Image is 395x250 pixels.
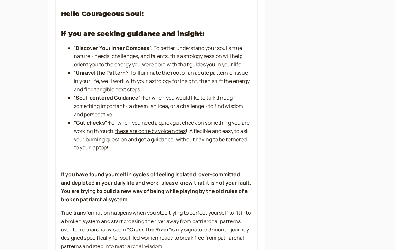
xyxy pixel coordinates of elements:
[61,30,204,37] strong: If you are seeking guidance and insight:
[61,10,144,18] strong: Hello Courageous Soul!
[74,45,76,52] span: “
[74,69,251,93] span: ”: To illuminate the root of an acute pattern or issue in your life, we’ll work with your astrolo...
[61,171,252,203] strong: If you have found yourself in cycles of feeling isolated, over-committed, and depleted in your da...
[76,45,149,52] strong: Discover Your Inner Compass
[74,119,250,135] span: when you need a quick gut check on something you are working through,
[76,69,126,76] strong: Unravel the Pattern
[127,226,171,233] strong: “Cross the River”
[74,69,76,76] span: “
[74,45,243,68] span: ”: To better understand your soul’s true nature - needs, challenges, and talents, this astrology ...
[76,94,138,101] strong: Soul-centered Guidance
[74,119,109,126] strong: "Gut checks":
[74,128,250,151] span: ! A flexible and easy to ask your burning question and get a guidance, without having to be tethe...
[109,119,116,126] span: For
[74,94,244,118] span: ": For when you would like to talk through something important - a dream, an idea, or a challenge...
[115,128,186,135] span: these are done by voice notes
[61,226,250,250] span: is my signature 3-month journey designed specifically for soul-led women ready to break free from...
[363,219,395,250] iframe: Chat Widget
[61,218,241,233] span: from patriarchal patterns over to matriarchal wisdom.
[74,94,76,101] span: "
[61,209,252,225] span: True transformation happens when you stop trying to perfect yourself to fit into a broken system ...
